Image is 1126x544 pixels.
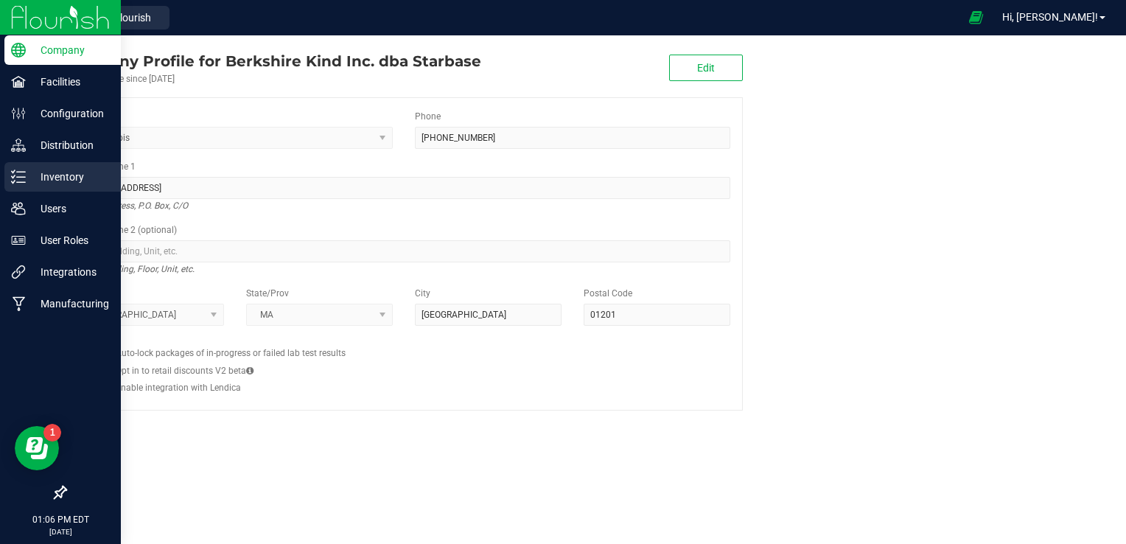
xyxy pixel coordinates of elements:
label: Opt in to retail discounts V2 beta [116,364,253,377]
label: Auto-lock packages of in-progress or failed lab test results [116,346,346,360]
label: Phone [415,110,441,123]
label: State/Prov [246,287,289,300]
i: Suite, Building, Floor, Unit, etc. [77,260,195,278]
inline-svg: Inventory [11,170,26,184]
p: 01:06 PM EDT [7,513,114,526]
input: Suite, Building, Unit, etc. [77,240,730,262]
p: Distribution [26,136,114,154]
p: Manufacturing [26,295,114,313]
inline-svg: Integrations [11,265,26,279]
p: Users [26,200,114,217]
label: Postal Code [584,287,632,300]
p: Configuration [26,105,114,122]
p: Company [26,41,114,59]
label: Enable integration with Lendica [116,381,241,394]
input: Address [77,177,730,199]
div: Account active since [DATE] [65,72,481,86]
input: (123) 456-7890 [415,127,730,149]
p: Facilities [26,73,114,91]
span: Open Ecommerce Menu [959,3,993,32]
input: City [415,304,562,326]
button: Edit [669,55,743,81]
h2: Configs [77,337,730,346]
inline-svg: Configuration [11,106,26,121]
iframe: Resource center unread badge [43,424,61,442]
i: Street address, P.O. Box, C/O [77,197,188,215]
p: Inventory [26,168,114,186]
p: Integrations [26,263,114,281]
p: [DATE] [7,526,114,537]
label: Address Line 2 (optional) [77,223,177,237]
span: Edit [697,62,715,74]
iframe: Resource center [15,426,59,470]
inline-svg: Company [11,43,26,57]
inline-svg: Facilities [11,74,26,89]
inline-svg: Distribution [11,138,26,153]
inline-svg: Users [11,201,26,216]
input: Postal Code [584,304,730,326]
inline-svg: Manufacturing [11,296,26,311]
div: Berkshire Kind Inc. dba Starbase [65,50,481,72]
inline-svg: User Roles [11,233,26,248]
label: City [415,287,430,300]
span: Hi, [PERSON_NAME]! [1002,11,1098,23]
p: User Roles [26,231,114,249]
